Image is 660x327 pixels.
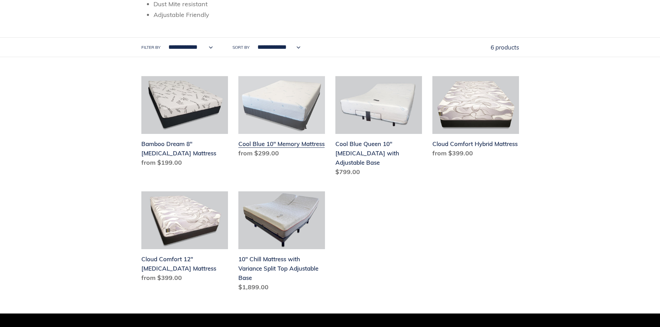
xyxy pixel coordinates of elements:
[153,10,519,19] li: Adjustable Friendly
[141,191,228,285] a: Cloud Comfort 12" Memory Foam Mattress
[141,44,160,51] label: Filter by
[238,76,325,161] a: Cool Blue 10" Memory Mattress
[141,76,228,170] a: Bamboo Dream 8" Memory Foam Mattress
[238,191,325,294] a: 10" Chill Mattress with Variance Split Top Adjustable Base
[232,44,249,51] label: Sort by
[335,76,422,179] a: Cool Blue Queen 10" Memory Foam with Adjustable Base
[491,44,519,51] span: 6 products
[432,76,519,161] a: Cloud Comfort Hybrid Mattress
